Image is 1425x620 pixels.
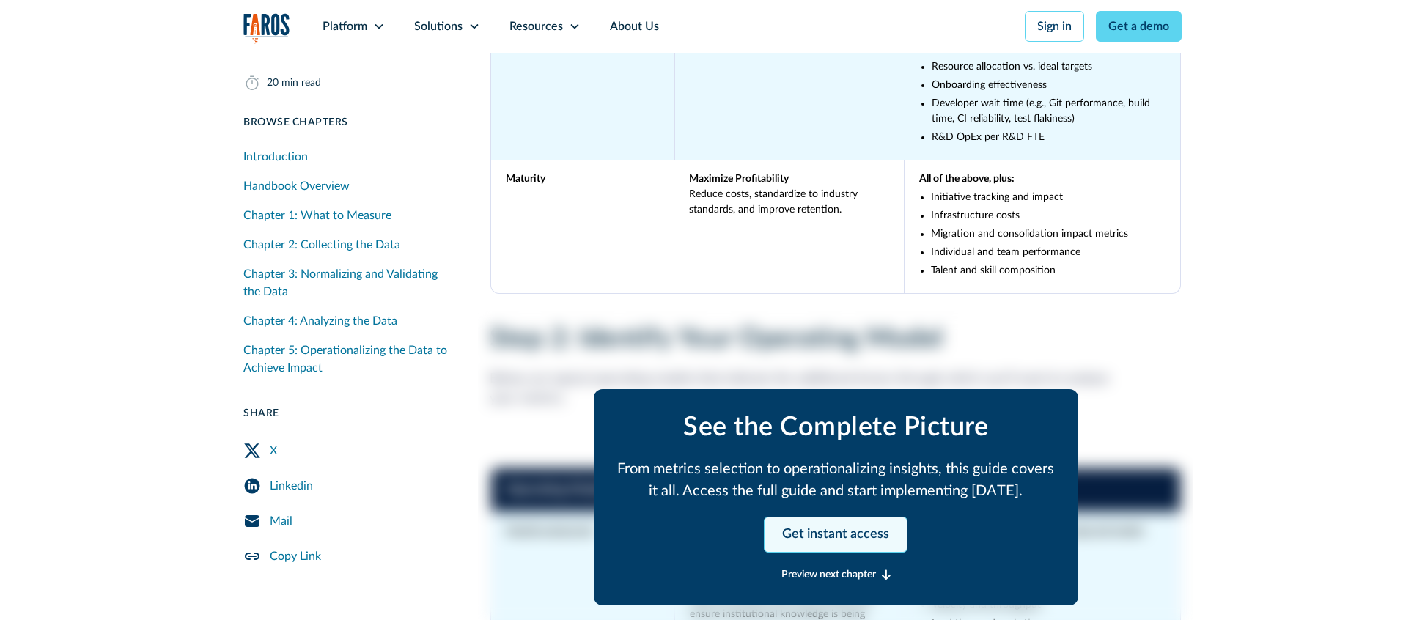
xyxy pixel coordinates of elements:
[243,468,454,503] a: LinkedIn Share
[617,412,1055,443] h2: See the Complete Picture
[243,148,308,166] div: Introduction
[243,312,397,330] div: Chapter 4: Analyzing the Data
[243,207,391,224] div: Chapter 1: What to Measure
[243,433,454,468] a: Twitter Share
[243,115,454,130] div: Browse Chapters
[932,78,1166,93] li: Onboarding effectiveness
[506,174,545,184] strong: Maturity
[270,442,277,460] div: X
[267,75,279,91] div: 20
[243,171,454,201] a: Handbook Overview
[764,517,907,553] a: Get instant access
[243,201,454,230] a: Chapter 1: What to Measure
[931,226,1166,242] li: Migration and consolidation impact metrics
[270,547,321,565] div: Copy Link
[689,174,789,184] strong: Maximize Profitability
[243,306,454,336] a: Chapter 4: Analyzing the Data
[509,18,563,35] div: Resources
[781,567,891,583] a: Preview next chapter
[243,406,454,421] div: Share
[243,142,454,171] a: Introduction
[270,512,292,530] div: Mail
[1025,11,1084,42] a: Sign in
[243,336,454,383] a: Chapter 5: Operationalizing the Data to Achieve Impact
[931,208,1166,224] li: Infrastructure costs
[414,18,463,35] div: Solutions
[281,75,321,91] div: min read
[243,539,454,574] a: Copy Link
[270,477,313,495] div: Linkedin
[243,236,400,254] div: Chapter 2: Collecting the Data
[243,342,454,377] div: Chapter 5: Operationalizing the Data to Achieve Impact
[323,18,367,35] div: Platform
[932,59,1166,75] li: Resource allocation vs. ideal targets
[243,177,350,195] div: Handbook Overview
[919,174,1015,184] strong: All of the above, plus:
[932,96,1166,127] li: Developer wait time (e.g., Git performance, build time, CI reliability, test flakiness)
[243,265,454,300] div: Chapter 3: Normalizing and Validating the Data
[781,567,876,583] div: Preview next chapter
[689,171,889,218] div: Reduce costs, standardize to industry standards, and improve retention.
[617,458,1055,502] p: From metrics selection to operationalizing insights, this guide covers it all. Access the full gu...
[931,190,1166,205] li: Initiative tracking and impact
[243,503,454,539] a: Mail Share
[243,13,290,43] img: Logo of the analytics and reporting company Faros.
[243,259,454,306] a: Chapter 3: Normalizing and Validating the Data
[931,263,1166,278] li: Talent and skill composition
[931,245,1166,260] li: Individual and team performance
[932,130,1166,145] li: R&D OpEx per R&D FTE
[1096,11,1182,42] a: Get a demo
[243,13,290,43] a: home
[243,230,454,259] a: Chapter 2: Collecting the Data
